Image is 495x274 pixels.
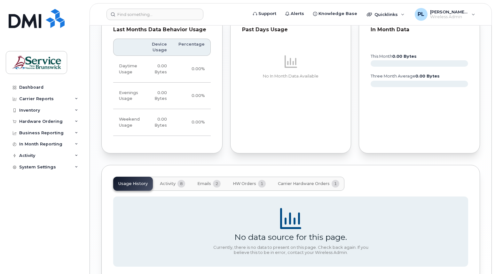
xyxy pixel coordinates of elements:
span: Alerts [291,11,304,17]
td: 0.00 Bytes [146,83,173,109]
div: No data source for this page. [234,232,347,242]
a: Support [248,7,281,20]
td: 0.00% [173,83,211,109]
div: Last Months Data Behavior Usage [113,26,211,33]
td: 0.00% [173,109,211,136]
span: HW Orders [233,181,256,186]
span: 8 [177,180,185,188]
span: Support [258,11,276,17]
div: Past Days Usage [242,26,340,33]
td: Weekend Usage [113,109,146,136]
td: 0.00 Bytes [146,56,173,83]
span: Activity [160,181,176,186]
div: Penney, Lily (SNB) [410,8,480,21]
td: Daytime Usage [113,56,146,83]
tspan: 0.00 Bytes [415,74,440,78]
span: 1 [332,180,339,188]
span: 1 [258,180,266,188]
text: this month [370,54,417,59]
text: three month average [370,74,440,78]
span: PL [418,11,424,18]
span: Carrier Hardware Orders [278,181,330,186]
span: Quicklinks [374,12,398,17]
tr: Friday from 6:00pm to Monday 8:00am [113,109,211,136]
th: Device Usage [146,39,173,56]
a: Knowledge Base [309,7,362,20]
th: Percentage [173,39,211,56]
td: Evenings Usage [113,83,146,109]
span: Emails [197,181,211,186]
td: 0.00% [173,56,211,83]
span: [PERSON_NAME] (SNB) [430,9,468,14]
div: In Month Data [371,26,468,33]
a: Alerts [281,7,309,20]
div: Currently, there is no data to present on this page. Check back again. If you believe this to be ... [211,245,371,255]
div: Quicklinks [362,8,409,21]
p: No In Month Data Available [242,73,340,79]
tspan: 0.00 Bytes [392,54,417,59]
span: Wireless Admin [430,14,468,19]
span: 2 [213,180,221,188]
input: Find something... [106,9,203,20]
span: Knowledge Base [318,11,357,17]
tr: Weekdays from 6:00pm to 8:00am [113,83,211,109]
td: 0.00 Bytes [146,109,173,136]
